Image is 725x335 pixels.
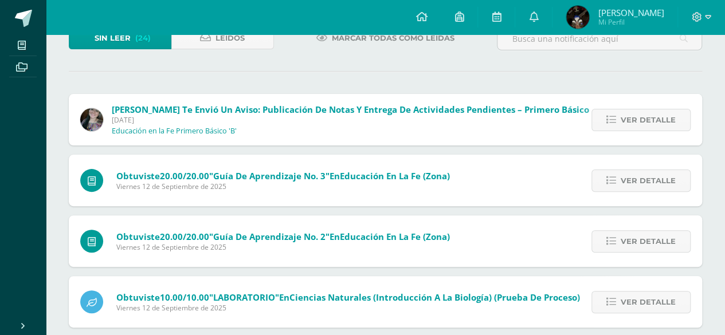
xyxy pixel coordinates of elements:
[289,291,580,303] span: Ciencias Naturales (Introducción a la Biología) (Prueba de Proceso)
[116,182,450,191] span: Viernes 12 de Septiembre de 2025
[135,27,151,49] span: (24)
[302,27,469,49] a: Marcar todas como leídas
[497,27,702,50] input: Busca una notificación aquí
[621,231,676,252] span: Ver detalle
[116,231,450,242] span: Obtuviste en
[340,231,450,242] span: Educación en la Fe (Zona)
[209,170,330,182] span: "Guía de Aprendizaje No. 3"
[160,231,209,242] span: 20.00/20.00
[69,27,171,49] a: Sin leer(24)
[598,7,664,18] span: [PERSON_NAME]
[621,170,676,191] span: Ver detalle
[116,291,580,303] span: Obtuviste en
[80,108,103,131] img: 8322e32a4062cfa8b237c59eedf4f548.png
[116,303,580,313] span: Viernes 12 de Septiembre de 2025
[566,6,589,29] img: 9503ef913379fd1b2f2e8958fbb74c30.png
[209,231,330,242] span: "Guía de Aprendizaje No. 2"
[340,170,450,182] span: Educación en la Fe (Zona)
[112,104,589,115] span: [PERSON_NAME] te envió un aviso: Publicación de notas y entrega de actividades pendientes – Prime...
[95,27,131,49] span: Sin leer
[160,291,209,303] span: 10.00/10.00
[171,27,274,49] a: Leídos
[621,291,676,313] span: Ver detalle
[116,242,450,252] span: Viernes 12 de Septiembre de 2025
[112,115,589,125] span: [DATE]
[215,27,245,49] span: Leídos
[116,170,450,182] span: Obtuviste en
[112,127,237,136] p: Educación en la Fe Primero Básico 'B'
[332,27,454,49] span: Marcar todas como leídas
[209,291,279,303] span: "LABORATORIO"
[598,17,664,27] span: Mi Perfil
[160,170,209,182] span: 20.00/20.00
[621,109,676,131] span: Ver detalle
